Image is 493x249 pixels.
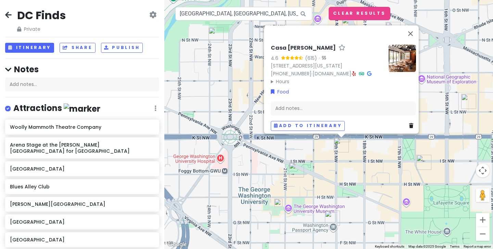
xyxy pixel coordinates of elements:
button: Close [402,25,419,42]
h6: Arena Stage at the [PERSON_NAME][GEOGRAPHIC_DATA] for [GEOGRAPHIC_DATA] [10,142,154,154]
h4: Notes [5,64,159,75]
div: The Bombay Club [416,155,431,170]
button: Zoom in [476,213,490,227]
div: Casa Teresa [334,137,349,152]
img: Google [166,240,189,249]
div: Reiter's Books [325,211,340,226]
h2: DC Finds [17,8,66,23]
div: (615) [305,54,317,62]
span: Map data ©2025 Google [408,245,446,248]
img: marker [64,103,100,114]
div: Add notes... [5,77,159,92]
button: Drag Pegman onto the map to open Street View [476,188,490,202]
div: Tabard Inn Restaurant [385,22,401,37]
summary: Hours [271,78,383,85]
input: Search a place [175,7,312,21]
a: Delete place [409,122,416,129]
div: SHŌTŌ Washington DC [461,94,476,109]
a: Report a map error [464,245,491,248]
h6: [GEOGRAPHIC_DATA] [10,219,154,225]
div: Add notes... [271,101,416,115]
h6: Blues Alley Club [10,184,154,190]
h6: [PERSON_NAME][GEOGRAPHIC_DATA] [10,201,154,207]
h6: [GEOGRAPHIC_DATA] [10,237,154,243]
button: Map camera controls [476,164,490,177]
i: Google Maps [367,71,371,76]
div: · · [271,45,383,85]
div: · [317,55,326,62]
button: Clear Results [329,7,390,20]
div: Bar Angie [208,27,224,42]
div: 4.6 [271,54,281,62]
a: Star place [339,45,345,52]
div: KIYOMI Sushi by Uchi [335,127,350,142]
button: Zoom out [476,227,490,241]
button: Itinerary [5,43,54,53]
button: Keyboard shortcuts [375,244,404,249]
img: Picture of the place [389,45,416,72]
h6: Woolly Mammoth Theatre Company [10,124,154,130]
h6: [GEOGRAPHIC_DATA] [10,166,154,172]
h4: Attractions [13,103,100,114]
button: Add to itinerary [271,121,345,131]
div: Jenni Bick Custom Journals [342,17,357,32]
a: Terms (opens in new tab) [450,245,459,248]
button: Publish [101,43,143,53]
a: [STREET_ADDRESS][US_STATE] [271,62,342,69]
i: Tripadvisor [359,71,364,76]
span: Private [17,25,66,33]
a: [DOMAIN_NAME] [313,70,351,77]
button: Share [60,43,95,53]
a: Food [271,88,289,96]
div: Duke's Grocery [289,162,304,177]
h6: Casa [PERSON_NAME] [271,45,336,52]
a: Open this area in Google Maps (opens a new window) [166,240,189,249]
a: [PHONE_NUMBER] [271,70,312,77]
